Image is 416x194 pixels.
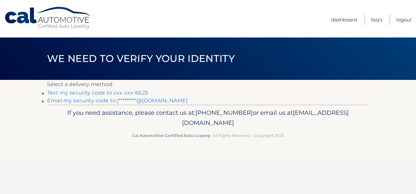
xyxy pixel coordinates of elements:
[47,97,188,104] a: Email my security code to j*********@[DOMAIN_NAME]
[4,7,92,30] a: Cal Automotive
[396,14,412,25] a: Logout
[371,14,382,25] a: FAQ's
[51,108,365,128] p: If you need assistance, please contact us at: or email us at
[195,109,253,116] span: [PHONE_NUMBER]
[47,80,369,89] p: Select a delivery method:
[331,14,357,25] a: Dashboard
[47,52,235,65] span: We need to verify your identity
[132,133,210,138] strong: Cal Automotive Certified Auto Leasing
[51,132,365,139] p: - All Rights Reserved - Copyright 2025
[47,90,148,96] a: Text my security code to xxx-xxx-6625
